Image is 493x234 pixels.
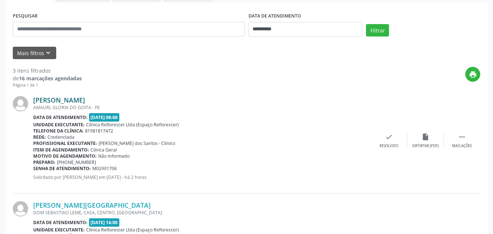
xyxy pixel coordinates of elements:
[458,133,466,141] i: 
[89,113,120,122] span: [DATE] 08:00
[380,143,398,149] div: Resolvido
[13,67,82,74] div: 3 itens filtrados
[13,201,28,216] img: img
[33,114,88,120] b: Data de atendimento:
[33,165,91,172] b: Senha de atendimento:
[13,11,38,22] label: PESQUISAR
[47,134,74,140] span: Credenciada
[98,153,130,159] span: Não informado
[85,128,113,134] span: 81981817472
[33,159,55,165] b: Preparo:
[89,218,120,227] span: [DATE] 14:00
[366,24,389,37] button: Filtrar
[249,11,301,22] label: DATA DE ATENDIMENTO
[33,147,89,153] b: Item de agendamento:
[33,219,88,226] b: Data de atendimento:
[13,82,82,88] div: Página 1 de 1
[33,96,85,104] a: [PERSON_NAME]
[44,49,52,57] i: keyboard_arrow_down
[33,128,84,134] b: Telefone da clínica:
[33,227,85,233] b: Unidade executante:
[19,75,82,82] strong: 16 marcações agendadas
[57,159,96,165] span: [PHONE_NUMBER]
[33,122,85,128] b: Unidade executante:
[33,104,371,111] div: AMAURI, GLORIA DO GOITA - PE
[452,143,472,149] div: Mais ações
[90,147,117,153] span: Clinica Geral
[86,122,179,128] span: Clínica Reflorescer Ltda (Espaço Reflorescer)
[99,140,175,146] span: [PERSON_NAME] dos Santos - Clinico
[13,47,56,60] button: Mais filtroskeyboard_arrow_down
[421,133,430,141] i: insert_drive_file
[465,67,480,82] button: print
[33,153,97,159] b: Motivo de agendamento:
[86,227,179,233] span: Clínica Reflorescer Ltda (Espaço Reflorescer)
[33,140,97,146] b: Profissional executante:
[412,143,439,149] div: Exportar (PDF)
[92,165,117,172] span: M02901706
[385,133,393,141] i: check
[33,174,371,180] p: Solicitado por [PERSON_NAME] em [DATE] - há 2 horas
[13,96,28,111] img: img
[13,74,82,82] div: de
[33,201,151,209] a: [PERSON_NAME][GEOGRAPHIC_DATA]
[33,134,46,140] b: Rede:
[33,210,371,216] div: DOM SEBASTIAO LEME, CASA, CENTRO, [GEOGRAPHIC_DATA]
[469,70,477,78] i: print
